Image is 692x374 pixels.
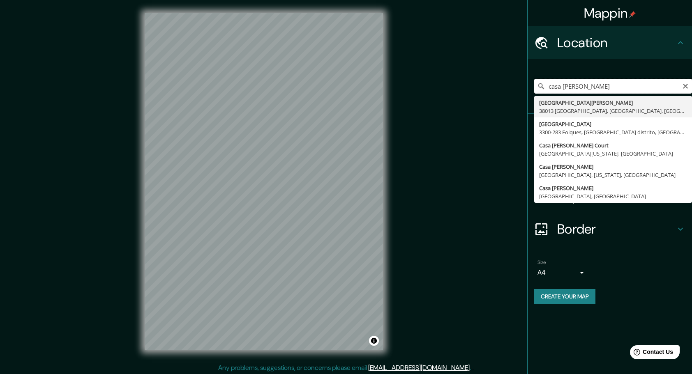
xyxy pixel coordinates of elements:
[539,128,687,136] div: 3300-283 Folques, [GEOGRAPHIC_DATA] distrito, [GEOGRAPHIC_DATA]
[539,107,687,115] div: 38013 [GEOGRAPHIC_DATA], [GEOGRAPHIC_DATA], [GEOGRAPHIC_DATA]
[539,120,687,128] div: [GEOGRAPHIC_DATA]
[471,363,472,373] div: .
[528,213,692,246] div: Border
[528,180,692,213] div: Layout
[528,26,692,59] div: Location
[534,79,692,94] input: Pick your city or area
[539,171,687,179] div: [GEOGRAPHIC_DATA], [US_STATE], [GEOGRAPHIC_DATA]
[682,82,689,89] button: Clear
[368,363,470,372] a: [EMAIL_ADDRESS][DOMAIN_NAME]
[629,11,636,18] img: pin-icon.png
[472,363,474,373] div: .
[539,163,687,171] div: Casa [PERSON_NAME]
[528,114,692,147] div: Pins
[619,342,683,365] iframe: Help widget launcher
[584,5,636,21] h4: Mappin
[539,192,687,200] div: [GEOGRAPHIC_DATA], [GEOGRAPHIC_DATA]
[539,99,687,107] div: [GEOGRAPHIC_DATA][PERSON_NAME]
[537,259,546,266] label: Size
[528,147,692,180] div: Style
[534,289,595,304] button: Create your map
[539,149,687,158] div: [GEOGRAPHIC_DATA][US_STATE], [GEOGRAPHIC_DATA]
[557,188,676,204] h4: Layout
[369,336,379,346] button: Toggle attribution
[557,221,676,237] h4: Border
[539,184,687,192] div: Casa [PERSON_NAME]
[537,266,587,279] div: A4
[145,13,383,350] canvas: Map
[539,141,687,149] div: Casa [PERSON_NAME] Court
[557,34,676,51] h4: Location
[218,363,471,373] p: Any problems, suggestions, or concerns please email .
